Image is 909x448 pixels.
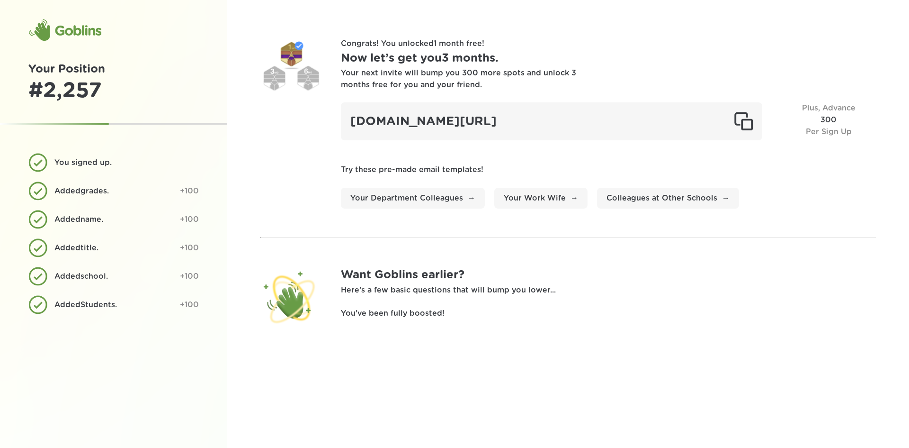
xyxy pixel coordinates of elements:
[180,185,199,197] div: +100
[54,214,173,226] div: Added name .
[180,271,199,283] div: +100
[802,104,856,112] span: Plus, Advance
[341,164,876,176] p: Try these pre-made email templates!
[180,242,199,254] div: +100
[28,19,101,42] div: Goblins
[341,266,876,284] h1: Want Goblins earlier?
[341,38,876,50] p: Congrats! You unlocked 1 month free !
[341,308,876,320] p: You've been fully boosted!
[341,284,876,296] p: Here’s a few basic questions that will bump you lower...
[781,102,876,140] div: 300
[54,157,192,169] div: You signed up.
[341,188,485,209] a: Your Department Colleagues
[341,50,876,67] h1: Now let’s get you 3 months .
[28,61,199,78] h1: Your Position
[494,188,588,209] a: Your Work Wife
[28,78,199,104] div: # 2,257
[54,185,173,197] div: Added grades .
[54,271,173,283] div: Added school .
[54,242,173,254] div: Added title .
[597,188,739,209] a: Colleagues at Other Schools
[54,299,173,311] div: Added Students .
[806,128,852,136] span: Per Sign Up
[341,67,578,91] div: Your next invite will bump you 300 more spots and unlock 3 months free for you and your friend.
[180,299,199,311] div: +100
[341,102,762,140] div: [DOMAIN_NAME][URL]
[180,214,199,226] div: +100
